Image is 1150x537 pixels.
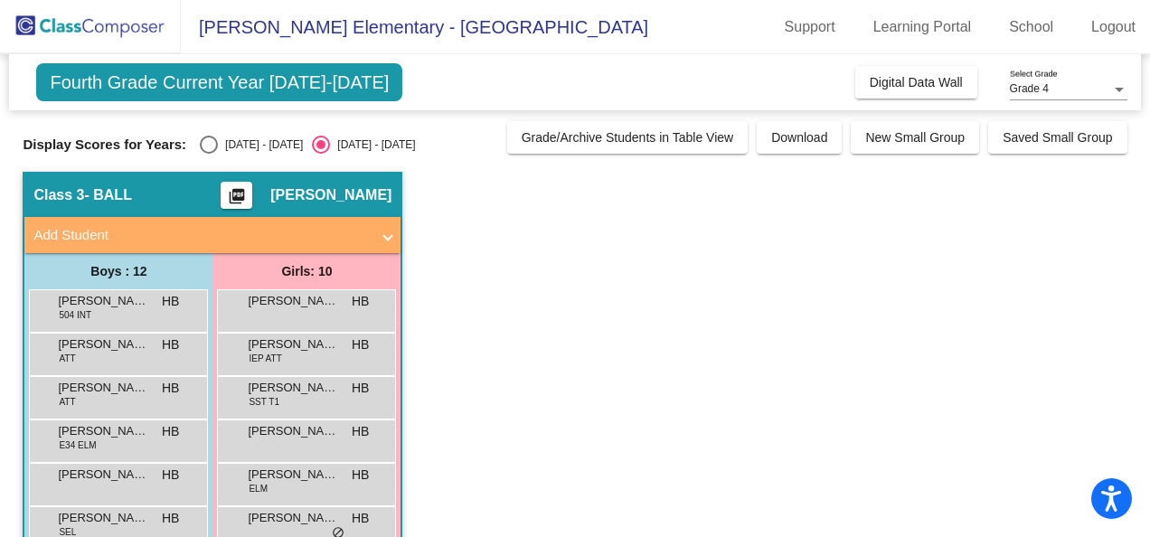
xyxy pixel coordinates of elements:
[58,422,148,440] span: [PERSON_NAME] [PERSON_NAME]
[770,13,850,42] a: Support
[218,137,303,153] div: [DATE] - [DATE]
[249,352,281,365] span: IEP ATT
[226,187,248,212] mat-icon: picture_as_pdf
[58,509,148,527] span: [PERSON_NAME]
[162,422,179,441] span: HB
[84,186,131,204] span: - BALL
[212,253,401,289] div: Girls: 10
[1077,13,1150,42] a: Logout
[59,438,96,452] span: E34 ELM
[870,75,963,89] span: Digital Data Wall
[771,130,827,145] span: Download
[249,482,268,495] span: ELM
[24,253,212,289] div: Boys : 12
[988,121,1126,154] button: Saved Small Group
[248,379,338,397] span: [PERSON_NAME]
[1003,130,1112,145] span: Saved Small Group
[352,466,369,485] span: HB
[33,186,84,204] span: Class 3
[24,217,401,253] mat-expansion-panel-header: Add Student
[865,130,965,145] span: New Small Group
[59,352,75,365] span: ATT
[248,335,338,353] span: [PERSON_NAME]
[248,509,338,527] span: [PERSON_NAME] ([PERSON_NAME])
[59,308,91,322] span: 504 INT
[36,63,402,101] span: Fourth Grade Current Year [DATE]-[DATE]
[221,182,252,209] button: Print Students Details
[1010,82,1049,95] span: Grade 4
[859,13,986,42] a: Learning Portal
[23,137,186,153] span: Display Scores for Years:
[851,121,979,154] button: New Small Group
[181,13,648,42] span: [PERSON_NAME] Elementary - [GEOGRAPHIC_DATA]
[249,395,279,409] span: SST T1
[162,335,179,354] span: HB
[352,509,369,528] span: HB
[352,422,369,441] span: HB
[522,130,734,145] span: Grade/Archive Students in Table View
[162,379,179,398] span: HB
[270,186,391,204] span: [PERSON_NAME]
[352,379,369,398] span: HB
[352,292,369,311] span: HB
[994,13,1068,42] a: School
[248,292,338,310] span: [PERSON_NAME]
[507,121,749,154] button: Grade/Archive Students in Table View
[248,466,338,484] span: [PERSON_NAME]
[162,292,179,311] span: HB
[200,136,415,154] mat-radio-group: Select an option
[162,466,179,485] span: HB
[58,379,148,397] span: [PERSON_NAME]
[855,66,977,99] button: Digital Data Wall
[58,335,148,353] span: [PERSON_NAME]
[757,121,842,154] button: Download
[162,509,179,528] span: HB
[352,335,369,354] span: HB
[248,422,338,440] span: [PERSON_NAME]
[58,466,148,484] span: [PERSON_NAME]
[59,395,75,409] span: ATT
[58,292,148,310] span: [PERSON_NAME]
[33,225,370,246] mat-panel-title: Add Student
[330,137,415,153] div: [DATE] - [DATE]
